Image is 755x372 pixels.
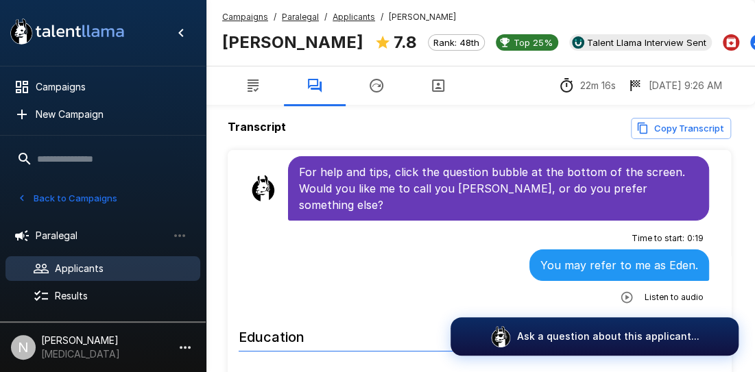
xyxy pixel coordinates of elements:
[582,37,712,48] span: Talent Llama Interview Sent
[282,12,319,22] u: Paralegal
[540,257,698,273] p: You may refer to me as Eden.
[508,37,558,48] span: Top 25%
[239,315,720,351] h6: Education
[631,118,731,139] button: Copy transcript
[381,10,383,24] span: /
[429,37,484,48] span: Rank: 48th
[649,79,722,92] p: [DATE] 9:26 AM
[274,10,276,24] span: /
[250,175,277,202] img: llama_clean.png
[394,32,417,52] b: 7.8
[490,325,512,347] img: logo_glasses@2x.png
[723,34,739,51] button: Archive Applicant
[627,77,722,94] div: The date and time when the interview was completed
[228,120,286,134] b: Transcript
[451,317,739,356] button: Ask a question about this applicant...
[580,79,616,92] p: 22m 16s
[569,34,712,51] div: View profile in UKG
[299,164,698,213] p: For help and tips, click the question bubble at the bottom of the screen. Would you like me to ca...
[645,290,704,304] span: Listen to audio
[333,12,375,22] u: Applicants
[687,232,704,245] span: 0 : 19
[558,77,616,94] div: The time between starting and completing the interview
[222,32,363,52] b: [PERSON_NAME]
[324,10,327,24] span: /
[222,12,268,22] u: Campaigns
[517,330,699,343] p: Ask a question about this applicant...
[572,36,584,49] img: ukg_logo.jpeg
[632,232,684,245] span: Time to start :
[389,10,456,24] span: [PERSON_NAME]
